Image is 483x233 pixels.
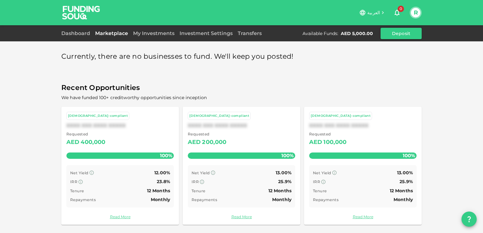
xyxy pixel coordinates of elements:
[81,137,105,147] div: 400,000
[192,179,199,184] span: IRR
[313,170,331,175] span: Net Yield
[61,107,179,225] a: [DEMOGRAPHIC_DATA]-compliantXXXX XXX XXXX XXXXX Requested AED400,000100% Net Yield 12.00% IRR 23....
[397,170,413,176] span: 13.00%
[93,30,131,36] a: Marketplace
[61,51,294,63] span: Currently, there are no businesses to fund. We'll keep you posted!
[188,131,227,137] span: Requested
[311,113,370,119] div: [DEMOGRAPHIC_DATA]-compliant
[183,107,300,225] a: [DEMOGRAPHIC_DATA]-compliantXXXX XXX XXXX XXXXX Requested AED200,000100% Net Yield 13.00% IRR 25....
[147,188,170,194] span: 12 Months
[68,113,128,119] div: [DEMOGRAPHIC_DATA]-compliant
[400,179,413,184] span: 25.9%
[309,214,417,220] a: Read More
[61,30,93,36] a: Dashboard
[189,113,249,119] div: [DEMOGRAPHIC_DATA]-compliant
[202,137,226,147] div: 200,000
[367,10,380,15] span: العربية
[381,28,422,39] button: Deposit
[235,30,264,36] a: Transfers
[341,30,373,37] div: AED 5,000.00
[158,151,174,160] span: 100%
[70,179,77,184] span: IRR
[276,170,291,176] span: 13.00%
[70,188,84,193] span: Tenure
[313,179,320,184] span: IRR
[394,197,413,202] span: Monthly
[188,137,201,147] div: AED
[151,197,170,202] span: Monthly
[313,188,327,193] span: Tenure
[278,179,291,184] span: 25.9%
[401,151,417,160] span: 100%
[70,197,96,202] span: Repayments
[157,179,170,184] span: 23.8%
[309,122,417,128] div: XXXX XXX XXXX XXXXX
[280,151,295,160] span: 100%
[154,170,170,176] span: 12.00%
[462,212,477,227] button: question
[303,30,338,37] div: Available Funds :
[272,197,291,202] span: Monthly
[309,131,347,137] span: Requested
[192,188,205,193] span: Tenure
[188,122,295,128] div: XXXX XXX XXXX XXXXX
[192,197,217,202] span: Repayments
[70,170,89,175] span: Net Yield
[61,82,422,94] span: Recent Opportunities
[66,137,79,147] div: AED
[66,122,174,128] div: XXXX XXX XXXX XXXXX
[61,95,207,100] span: We have funded 100+ creditworthy opportunities since inception
[131,30,177,36] a: My Investments
[188,214,295,220] a: Read More
[192,170,210,175] span: Net Yield
[323,137,346,147] div: 100,000
[268,188,291,194] span: 12 Months
[391,6,403,19] button: 0
[313,197,339,202] span: Repayments
[304,107,422,225] a: [DEMOGRAPHIC_DATA]-compliantXXXX XXX XXXX XXXXX Requested AED100,000100% Net Yield 13.00% IRR 25....
[66,214,174,220] a: Read More
[177,30,235,36] a: Investment Settings
[398,6,404,12] span: 0
[390,188,413,194] span: 12 Months
[411,8,420,17] button: R
[66,131,106,137] span: Requested
[309,137,322,147] div: AED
